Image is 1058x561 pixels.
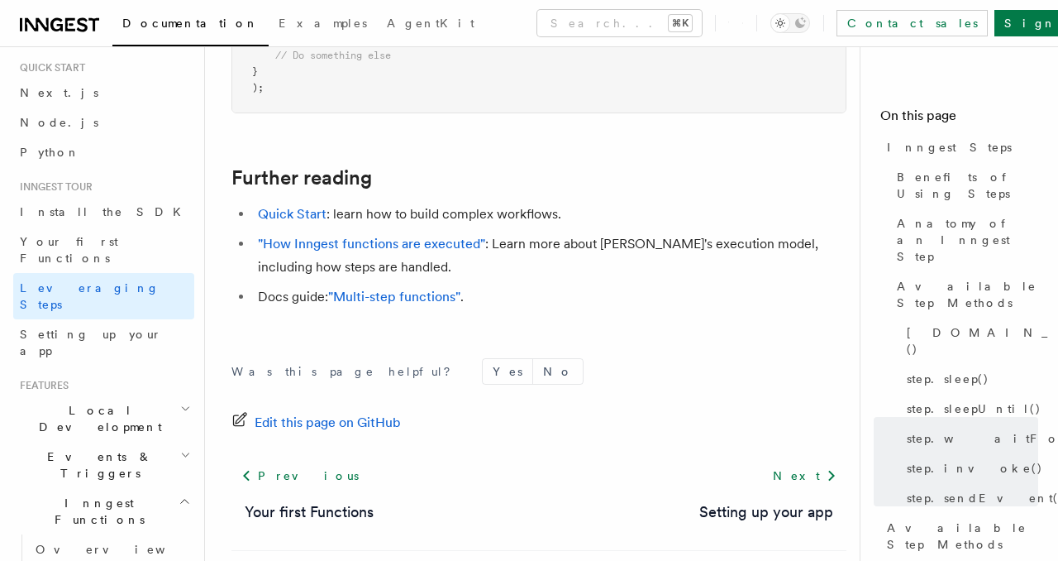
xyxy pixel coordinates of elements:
[13,396,194,442] button: Local Development
[533,359,583,384] button: No
[13,319,194,366] a: Setting up your app
[900,424,1038,453] a: step.waitForEvent()
[770,13,810,33] button: Toggle dark mode
[897,169,1038,202] span: Benefits of Using Steps
[13,197,194,227] a: Install the SDK
[328,289,460,304] a: "Multi-step functions"
[36,543,206,556] span: Overview
[890,209,1038,271] a: Anatomy of an Inngest Step
[13,402,180,435] span: Local Development
[20,86,98,99] span: Next.js
[13,442,194,488] button: Events & Triggers
[279,17,367,30] span: Examples
[231,166,372,189] a: Further reading
[880,106,1038,132] h4: On this page
[890,271,1038,318] a: Available Step Methods
[231,461,368,491] a: Previous
[387,17,474,30] span: AgentKit
[13,180,93,194] span: Inngest tour
[377,5,484,45] a: AgentKit
[258,236,485,252] a: "How Inngest functions are executed"
[112,5,269,46] a: Documentation
[13,78,194,108] a: Next.js
[269,5,377,45] a: Examples
[258,206,326,222] a: Quick Start
[13,379,69,392] span: Features
[275,50,391,61] span: // Do something else
[20,146,80,159] span: Python
[763,461,846,491] a: Next
[537,10,702,36] button: Search...⌘K
[245,501,374,524] a: Your first Functions
[255,411,401,434] span: Edit this page on GitHub
[699,501,833,524] a: Setting up your app
[13,273,194,319] a: Leveraging Steps
[20,235,118,265] span: Your first Functions
[231,411,401,434] a: Edit this page on GitHub
[13,227,194,273] a: Your first Functions
[900,483,1038,513] a: step.sendEvent()
[900,318,1038,364] a: [DOMAIN_NAME]()
[900,453,1038,483] a: step.invoke()
[20,205,191,218] span: Install the SDK
[907,400,1041,417] span: step.sleepUntil()
[253,233,846,279] li: : Learn more about [PERSON_NAME]'s execution model, including how steps are handled.
[897,215,1038,265] span: Anatomy of an Inngest Step
[880,513,1038,559] a: Available Step Methods
[20,116,98,129] span: Node.js
[13,488,194,535] button: Inngest Functions
[122,17,259,30] span: Documentation
[887,139,1012,156] span: Inngest Steps
[252,82,264,93] span: );
[907,460,1043,477] span: step.invoke()
[890,162,1038,209] a: Benefits of Using Steps
[900,364,1038,394] a: step.sleep()
[13,61,85,74] span: Quick start
[880,132,1038,162] a: Inngest Steps
[231,363,462,380] p: Was this page helpful?
[13,108,194,137] a: Node.js
[13,137,194,167] a: Python
[897,278,1038,311] span: Available Step Methods
[253,203,846,226] li: : learn how to build complex workflows.
[887,520,1038,553] span: Available Step Methods
[253,285,846,309] li: Docs guide: .
[900,394,1038,424] a: step.sleepUntil()
[907,371,989,387] span: step.sleep()
[669,15,692,31] kbd: ⌘K
[836,10,988,36] a: Contact sales
[13,448,180,482] span: Events & Triggers
[483,359,532,384] button: Yes
[13,495,179,528] span: Inngest Functions
[20,281,160,311] span: Leveraging Steps
[20,328,162,357] span: Setting up your app
[252,65,258,77] span: }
